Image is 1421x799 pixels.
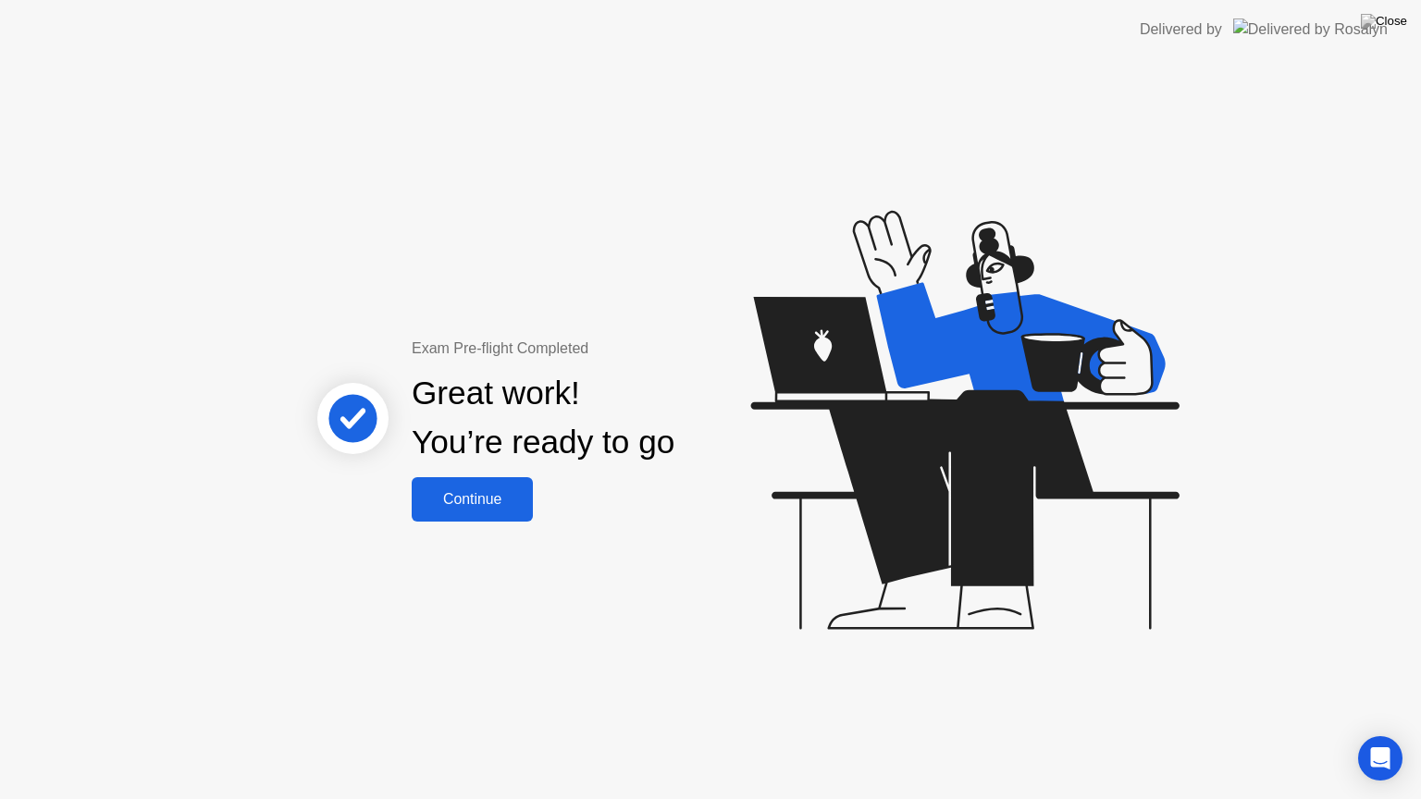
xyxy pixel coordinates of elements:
[1140,18,1222,41] div: Delivered by
[417,491,527,508] div: Continue
[1358,736,1402,781] div: Open Intercom Messenger
[412,477,533,522] button: Continue
[412,369,674,467] div: Great work! You’re ready to go
[412,338,794,360] div: Exam Pre-flight Completed
[1233,18,1388,40] img: Delivered by Rosalyn
[1361,14,1407,29] img: Close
